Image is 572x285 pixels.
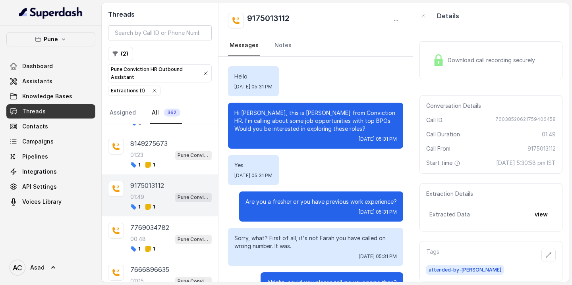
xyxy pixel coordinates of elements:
[130,223,169,232] p: 7769034782
[22,183,57,191] span: API Settings
[164,109,180,117] span: 362
[22,107,46,115] span: Threads
[130,193,144,201] p: 01:49
[426,159,462,167] span: Start time
[22,153,48,161] span: Pipelines
[6,164,95,179] a: Integrations
[228,35,403,56] nav: Tabs
[426,265,504,275] span: attended-by-[PERSON_NAME]
[234,172,272,179] span: [DATE] 05:31 PM
[22,138,54,145] span: Campaigns
[145,246,155,252] span: 1
[359,136,397,142] span: [DATE] 05:31 PM
[6,32,95,46] button: Pune
[234,73,272,80] p: Hello.
[178,235,209,243] p: Pune Conviction HR Outbound Assistant
[13,264,22,272] text: AC
[433,54,444,66] img: Lock Icon
[108,47,133,61] button: (2)
[130,204,140,210] span: 1
[228,35,260,56] a: Messages
[426,102,484,110] span: Conversation Details
[6,89,95,103] a: Knowledge Bases
[130,246,140,252] span: 1
[6,74,95,88] a: Assistants
[426,190,476,198] span: Extraction Details
[234,84,272,90] span: [DATE] 05:31 PM
[178,193,209,201] p: Pune Conviction HR Outbound Assistant
[530,207,553,222] button: view
[108,86,160,96] button: Extractions (1)
[448,56,538,64] span: Download call recording securely
[359,253,397,260] span: [DATE] 05:31 PM
[247,13,290,29] h2: 9175013112
[108,102,212,124] nav: Tabs
[437,11,459,21] p: Details
[22,77,52,85] span: Assistants
[130,265,169,274] p: 7666896635
[108,25,212,40] input: Search by Call ID or Phone Number
[495,116,556,124] span: 76038520621759406458
[19,6,83,19] img: light.svg
[6,180,95,194] a: API Settings
[426,116,443,124] span: Call ID
[273,35,293,56] a: Notes
[6,149,95,164] a: Pipelines
[22,62,53,70] span: Dashboard
[245,198,397,206] p: Are you a fresher or you have previous work experience?
[6,256,95,279] a: Asad
[111,65,196,81] p: Pune Conviction HR Outbound Assistant
[130,139,168,148] p: 8149275673
[426,248,439,262] p: Tags
[22,168,57,176] span: Integrations
[6,104,95,119] a: Threads
[528,145,556,153] span: 9175013112
[130,181,164,190] p: 9175013112
[359,209,397,215] span: [DATE] 05:31 PM
[130,277,144,285] p: 01:05
[108,10,212,19] h2: Threads
[108,64,212,82] button: Pune Conviction HR Outbound Assistant
[6,119,95,134] a: Contacts
[6,134,95,149] a: Campaigns
[426,130,460,138] span: Call Duration
[130,151,143,159] p: 01:23
[234,234,397,250] p: Sorry, what? First of all, it's not Farah you have called on wrong number. It was.
[130,235,146,243] p: 00:48
[44,34,58,44] p: Pune
[145,204,155,210] span: 1
[150,102,182,124] a: All362
[178,151,209,159] p: Pune Conviction HR Outbound Assistant
[145,162,155,168] span: 1
[429,210,470,218] span: Extracted Data
[426,145,450,153] span: Call From
[22,92,72,100] span: Knowledge Bases
[22,198,62,206] span: Voices Library
[30,264,44,272] span: Asad
[22,122,48,130] span: Contacts
[542,130,556,138] span: 01:49
[6,195,95,209] a: Voices Library
[130,162,140,168] span: 1
[108,102,137,124] a: Assigned
[496,159,556,167] span: [DATE] 5:30:58 pm IST
[111,87,145,95] div: Extractions ( 1 )
[234,109,397,133] p: Hi [PERSON_NAME], this is [PERSON_NAME] from Conviction HR. I'm calling about some job opportunit...
[6,59,95,73] a: Dashboard
[234,161,272,169] p: Yes.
